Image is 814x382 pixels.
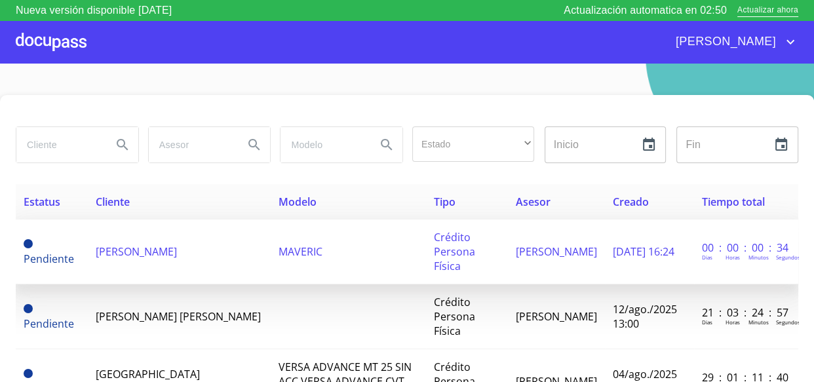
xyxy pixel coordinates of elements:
[702,240,790,255] p: 00 : 00 : 00 : 34
[737,4,798,18] span: Actualizar ahora
[702,305,790,320] p: 21 : 03 : 24 : 57
[16,3,172,18] p: Nueva versión disponible [DATE]
[24,239,33,248] span: Pendiente
[434,195,455,209] span: Tipo
[107,129,138,161] button: Search
[16,127,102,162] input: search
[613,302,677,331] span: 12/ago./2025 13:00
[239,129,270,161] button: Search
[516,195,551,209] span: Asesor
[24,316,74,331] span: Pendiente
[666,31,783,52] span: [PERSON_NAME]
[434,230,475,273] span: Crédito Persona Física
[748,318,769,326] p: Minutos
[564,3,727,18] p: Actualización automatica en 02:50
[726,318,740,326] p: Horas
[702,195,765,209] span: Tiempo total
[412,126,534,162] div: ​
[281,127,366,162] input: search
[613,195,649,209] span: Creado
[96,244,177,259] span: [PERSON_NAME]
[666,31,798,52] button: account of current user
[24,304,33,313] span: Pendiente
[96,309,261,324] span: [PERSON_NAME] [PERSON_NAME]
[279,195,317,209] span: Modelo
[613,244,674,259] span: [DATE] 16:24
[702,254,712,261] p: Dias
[434,295,475,338] span: Crédito Persona Física
[748,254,769,261] p: Minutos
[702,318,712,326] p: Dias
[149,127,234,162] input: search
[96,195,130,209] span: Cliente
[279,244,322,259] span: MAVERIC
[776,318,800,326] p: Segundos
[516,244,597,259] span: [PERSON_NAME]
[516,309,597,324] span: [PERSON_NAME]
[24,369,33,378] span: Pendiente
[776,254,800,261] p: Segundos
[371,129,402,161] button: Search
[726,254,740,261] p: Horas
[24,252,74,266] span: Pendiente
[24,195,60,209] span: Estatus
